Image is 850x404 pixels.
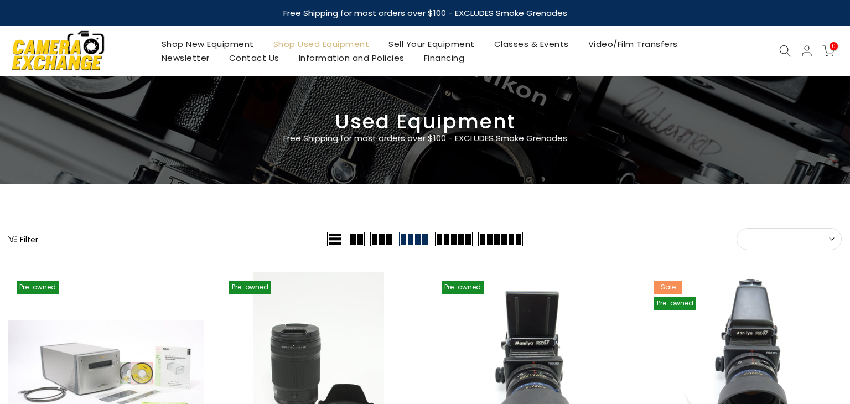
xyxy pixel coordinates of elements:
p: Free Shipping for most orders over $100 - EXCLUDES Smoke Grenades [217,132,633,145]
a: Newsletter [152,51,219,65]
strong: Free Shipping for most orders over $100 - EXCLUDES Smoke Grenades [283,7,567,19]
a: 0 [822,45,835,57]
a: Shop Used Equipment [263,37,379,51]
a: Classes & Events [484,37,578,51]
span: 0 [830,42,838,50]
a: Contact Us [219,51,289,65]
a: Sell Your Equipment [379,37,485,51]
a: Information and Policies [289,51,414,65]
h3: Used Equipment [8,115,842,129]
a: Shop New Equipment [152,37,263,51]
button: Show filters [8,234,38,245]
a: Video/Film Transfers [578,37,687,51]
a: Financing [414,51,474,65]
